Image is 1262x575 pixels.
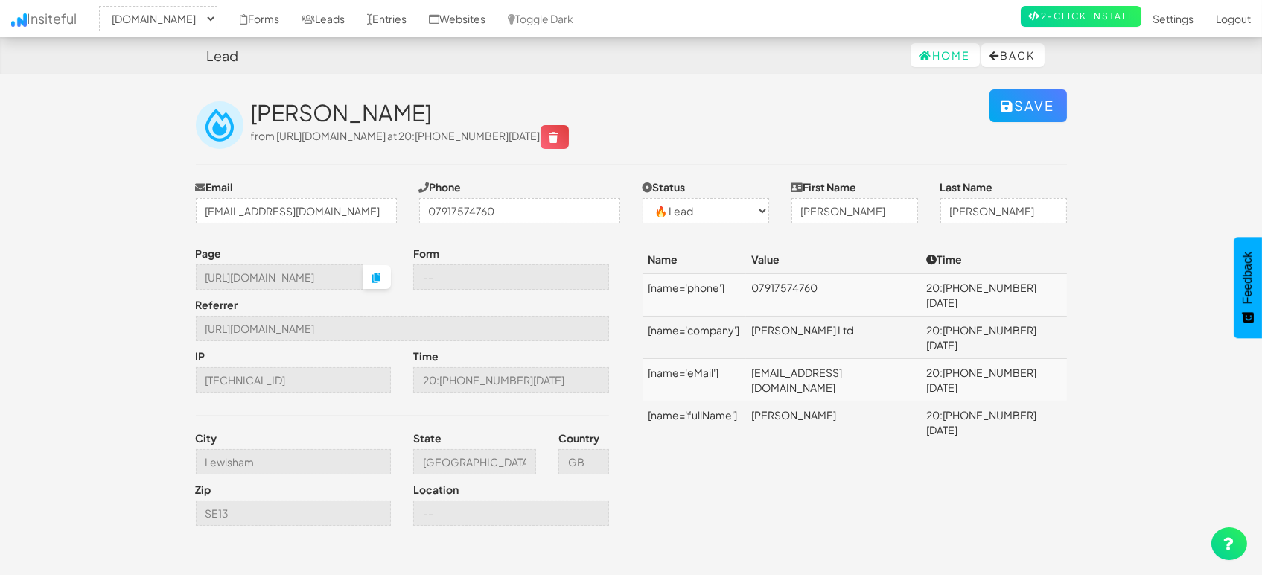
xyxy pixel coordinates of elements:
[940,198,1067,223] input: Doe
[413,367,609,393] input: --
[920,273,1067,317] td: 20:[PHONE_NUMBER][DATE]
[196,316,609,341] input: --
[196,367,392,393] input: --
[1234,237,1262,338] button: Feedback - Show survey
[989,89,1067,122] button: Save
[791,198,918,223] input: John
[911,43,980,67] a: Home
[746,273,920,317] td: 07917574760
[196,198,397,223] input: j@doe.com
[413,431,442,445] label: State
[419,180,462,194] label: Phone
[940,180,993,194] label: Last Name
[11,13,27,27] img: icon.png
[558,431,599,445] label: Country
[791,180,857,194] label: First Name
[413,449,536,474] input: --
[920,246,1067,273] th: Time
[920,401,1067,444] td: 20:[PHONE_NUMBER][DATE]
[196,264,364,290] input: --
[643,180,686,194] label: Status
[413,482,459,497] label: Location
[1021,6,1141,27] a: 2-Click Install
[251,129,569,142] span: from [URL][DOMAIN_NAME] at 20:[PHONE_NUMBER][DATE]
[196,482,211,497] label: Zip
[1241,252,1255,304] span: Feedback
[920,317,1067,359] td: 20:[PHONE_NUMBER][DATE]
[419,198,620,223] input: (123)-456-7890
[196,349,205,363] label: IP
[251,101,989,125] h2: [PERSON_NAME]
[413,349,439,363] label: Time
[413,264,609,290] input: --
[196,431,217,445] label: City
[196,297,238,312] label: Referrer
[413,246,439,261] label: Form
[746,246,920,273] th: Value
[196,246,222,261] label: Page
[643,246,746,273] th: Name
[207,48,239,63] h4: Lead
[981,43,1045,67] button: Back
[643,401,746,444] td: [name='fullName']
[558,449,609,474] input: --
[643,317,746,359] td: [name='company']
[413,501,609,526] input: --
[746,359,920,401] td: [EMAIL_ADDRESS][DOMAIN_NAME]
[196,501,392,526] input: --
[196,449,392,474] input: --
[746,401,920,444] td: [PERSON_NAME]
[196,180,234,194] label: Email
[196,101,243,149] img: insiteful-lead.png
[920,359,1067,401] td: 20:[PHONE_NUMBER][DATE]
[643,273,746,317] td: [name='phone']
[746,317,920,359] td: [PERSON_NAME] Ltd
[643,359,746,401] td: [name='eMail']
